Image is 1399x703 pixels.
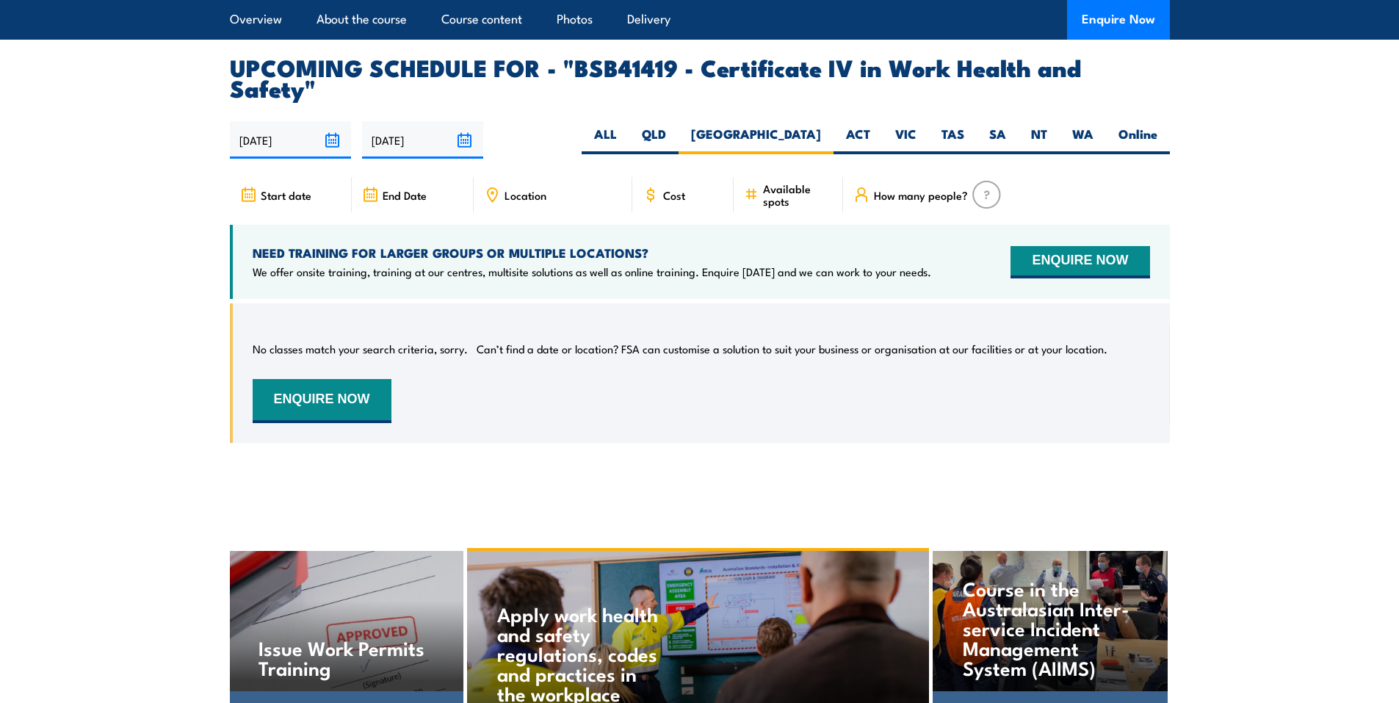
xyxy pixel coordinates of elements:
[253,245,931,261] h4: NEED TRAINING FOR LARGER GROUPS OR MULTIPLE LOCATIONS?
[1019,126,1060,154] label: NT
[963,578,1137,677] h4: Course in the Australasian Inter-service Incident Management System (AIIMS)
[977,126,1019,154] label: SA
[253,264,931,279] p: We offer onsite training, training at our centres, multisite solutions as well as online training...
[929,126,977,154] label: TAS
[1060,126,1106,154] label: WA
[663,189,685,201] span: Cost
[582,126,629,154] label: ALL
[763,182,833,207] span: Available spots
[629,126,679,154] label: QLD
[253,342,468,356] p: No classes match your search criteria, sorry.
[230,121,351,159] input: From date
[874,189,968,201] span: How many people?
[253,379,391,423] button: ENQUIRE NOW
[1011,246,1149,278] button: ENQUIRE NOW
[679,126,834,154] label: [GEOGRAPHIC_DATA]
[259,638,433,677] h4: Issue Work Permits Training
[230,57,1170,98] h2: UPCOMING SCHEDULE FOR - "BSB41419 - Certificate IV in Work Health and Safety"
[505,189,546,201] span: Location
[383,189,427,201] span: End Date
[477,342,1107,356] p: Can’t find a date or location? FSA can customise a solution to suit your business or organisation...
[362,121,483,159] input: To date
[883,126,929,154] label: VIC
[1106,126,1170,154] label: Online
[261,189,311,201] span: Start date
[834,126,883,154] label: ACT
